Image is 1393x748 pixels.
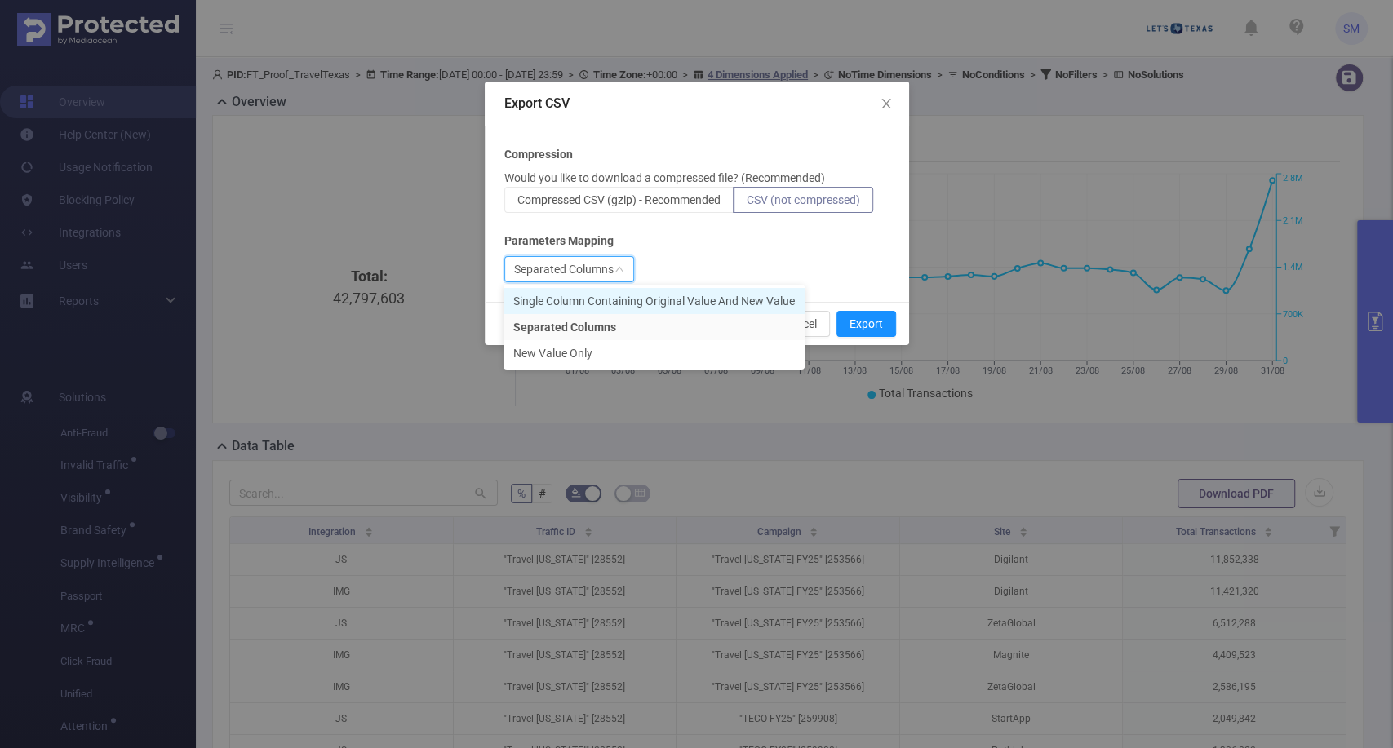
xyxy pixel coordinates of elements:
b: Parameters Mapping [504,232,614,250]
button: Export [836,311,896,337]
p: Would you like to download a compressed file? (Recommended) [504,170,825,187]
div: Separated Columns [514,257,614,281]
li: New Value Only [504,340,805,366]
div: Export CSV [504,95,889,113]
li: Single Column Containing Original Value And New Value [504,288,805,314]
b: Compression [504,146,573,163]
button: Close [863,82,909,127]
span: CSV (not compressed) [747,193,860,206]
span: Compressed CSV (gzip) - Recommended [517,193,721,206]
i: icon: close [880,97,893,110]
i: icon: down [614,264,624,276]
li: Separated Columns [504,314,805,340]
